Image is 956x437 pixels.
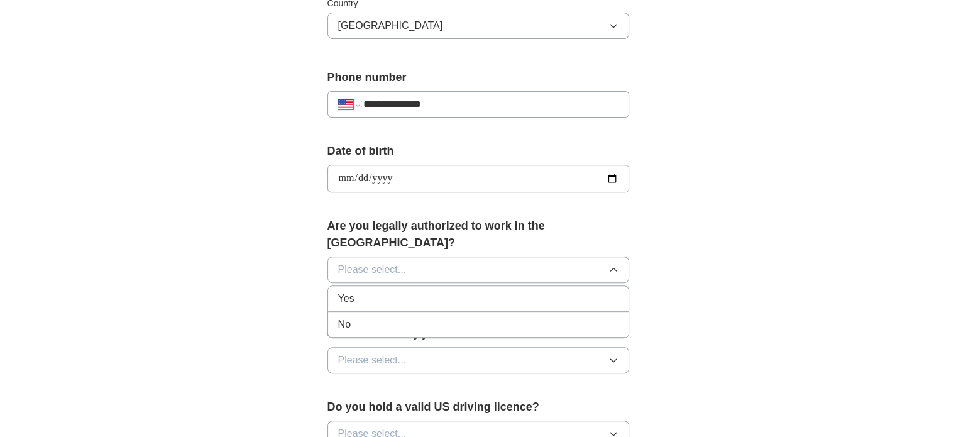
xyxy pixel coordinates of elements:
button: [GEOGRAPHIC_DATA] [327,13,629,39]
span: No [338,317,351,332]
label: Are you legally authorized to work in the [GEOGRAPHIC_DATA]? [327,218,629,252]
label: Phone number [327,69,629,86]
button: Please select... [327,347,629,373]
span: Please select... [338,353,407,368]
label: Date of birth [327,143,629,160]
button: Please select... [327,257,629,283]
span: [GEOGRAPHIC_DATA] [338,18,443,33]
label: Do you hold a valid US driving licence? [327,399,629,416]
span: Yes [338,291,354,306]
span: Please select... [338,262,407,277]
